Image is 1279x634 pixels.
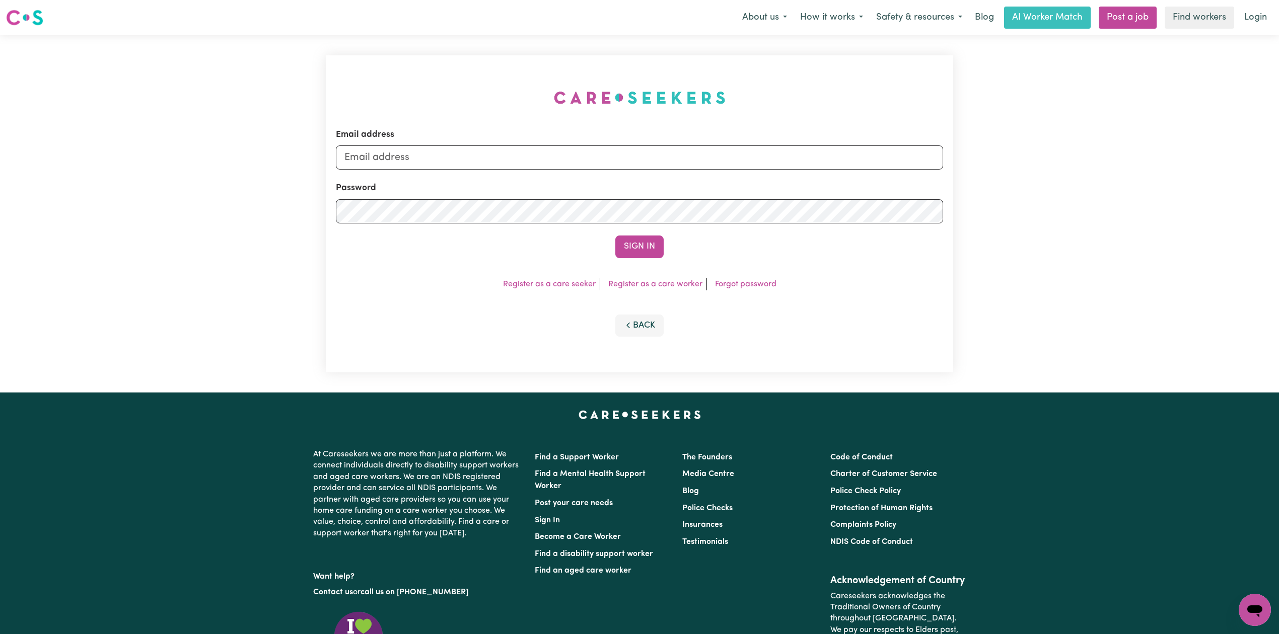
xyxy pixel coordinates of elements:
p: Want help? [313,567,523,582]
a: Find a disability support worker [535,550,653,558]
p: At Careseekers we are more than just a platform. We connect individuals directly to disability su... [313,445,523,543]
a: Insurances [682,521,723,529]
h2: Acknowledgement of Country [830,575,966,587]
img: Careseekers logo [6,9,43,27]
a: Careseekers logo [6,6,43,29]
label: Password [336,182,376,195]
a: Police Checks [682,504,733,512]
a: call us on [PHONE_NUMBER] [361,588,468,596]
a: Sign In [535,516,560,524]
button: Sign In [615,235,664,258]
a: AI Worker Match [1004,7,1091,29]
label: Email address [336,128,394,141]
button: How it works [794,7,870,28]
a: Post a job [1099,7,1157,29]
a: Protection of Human Rights [830,504,933,512]
a: Register as a care worker [608,280,702,288]
a: Forgot password [715,280,776,288]
a: Careseekers home page [579,411,701,419]
a: NDIS Code of Conduct [830,538,913,546]
input: Email address [336,145,943,170]
p: or [313,583,523,602]
a: Charter of Customer Service [830,470,937,478]
a: Blog [682,487,699,495]
button: Back [615,314,664,337]
a: Find an aged care worker [535,567,631,575]
a: Post your care needs [535,499,613,507]
a: Blog [969,7,1000,29]
button: About us [736,7,794,28]
iframe: Button to launch messaging window [1239,594,1271,626]
a: Become a Care Worker [535,533,621,541]
a: Contact us [313,588,353,596]
a: Find workers [1165,7,1234,29]
button: Safety & resources [870,7,969,28]
a: Find a Mental Health Support Worker [535,470,646,490]
a: Find a Support Worker [535,453,619,461]
a: The Founders [682,453,732,461]
a: Login [1238,7,1273,29]
a: Media Centre [682,470,734,478]
a: Register as a care seeker [503,280,596,288]
a: Code of Conduct [830,453,893,461]
a: Testimonials [682,538,728,546]
a: Police Check Policy [830,487,901,495]
a: Complaints Policy [830,521,896,529]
